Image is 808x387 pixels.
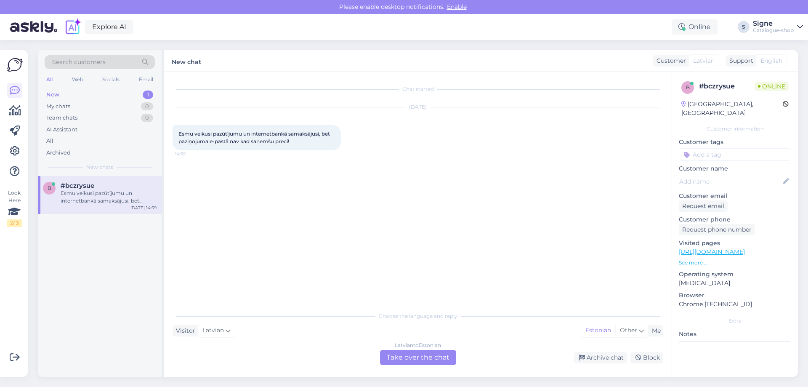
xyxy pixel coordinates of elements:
div: Choose the language and reply [173,312,663,320]
span: Latvian [693,56,715,65]
div: Web [70,74,85,85]
div: Chat started [173,85,663,93]
span: Search customers [52,58,106,67]
span: 14:59 [175,151,207,157]
div: All [45,74,54,85]
div: Estonian [581,324,615,337]
div: [DATE] [173,103,663,111]
p: Customer name [679,164,791,173]
span: b [686,84,690,91]
span: New chats [86,163,113,171]
div: Customer information [679,125,791,133]
a: [URL][DOMAIN_NAME] [679,248,745,256]
div: Me [649,326,661,335]
span: b [48,185,51,191]
img: explore-ai [64,18,82,36]
span: #bczrysue [61,182,94,189]
div: Customer [653,56,686,65]
span: Other [620,326,637,334]
div: Signe [753,20,794,27]
div: [DATE] 14:59 [130,205,157,211]
div: 2 / 3 [7,219,22,227]
div: Catalogue-shop [753,27,794,34]
div: 1 [143,91,153,99]
p: See more ... [679,259,791,267]
p: Browser [679,291,791,300]
p: Visited pages [679,239,791,248]
span: Esmu veikusi pazūtījumu un internetbankā samaksājusi, bet paziņojuma e-pastā nav kad saņemšu preci! [178,131,331,144]
div: Team chats [46,114,77,122]
div: Email [137,74,155,85]
div: [GEOGRAPHIC_DATA], [GEOGRAPHIC_DATA] [681,100,783,117]
div: # bczrysue [699,81,755,91]
div: All [46,137,53,145]
div: Latvian to Estonian [395,342,441,349]
div: Socials [101,74,121,85]
a: Explore AI [85,20,133,34]
div: Look Here [7,189,22,227]
div: Block [630,352,663,363]
div: Request email [679,200,728,212]
span: Enable [444,3,469,11]
p: Customer phone [679,215,791,224]
div: 0 [141,114,153,122]
div: Visitor [173,326,195,335]
span: Latvian [202,326,224,335]
span: English [760,56,782,65]
p: Chrome [TECHNICAL_ID] [679,300,791,309]
div: Take over the chat [380,350,456,365]
label: New chat [172,55,201,67]
p: [MEDICAL_DATA] [679,279,791,288]
div: Support [726,56,753,65]
p: Customer email [679,192,791,200]
div: AI Assistant [46,125,77,134]
p: Notes [679,330,791,339]
div: New [46,91,59,99]
div: Esmu veikusi pazūtījumu un internetbankā samaksājusi, bet paziņojuma e-pastā nav kad saņemšu preci! [61,189,157,205]
p: Customer tags [679,138,791,147]
a: SigneCatalogue-shop [753,20,803,34]
div: Archived [46,149,71,157]
input: Add name [679,177,781,186]
div: Archive chat [574,352,627,363]
p: Operating system [679,270,791,279]
div: Extra [679,317,791,325]
span: Online [755,82,789,91]
img: Askly Logo [7,57,23,73]
div: 0 [141,102,153,111]
div: Request phone number [679,224,755,235]
div: S [738,21,750,33]
input: Add a tag [679,148,791,161]
div: My chats [46,102,70,111]
div: Online [672,19,718,35]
